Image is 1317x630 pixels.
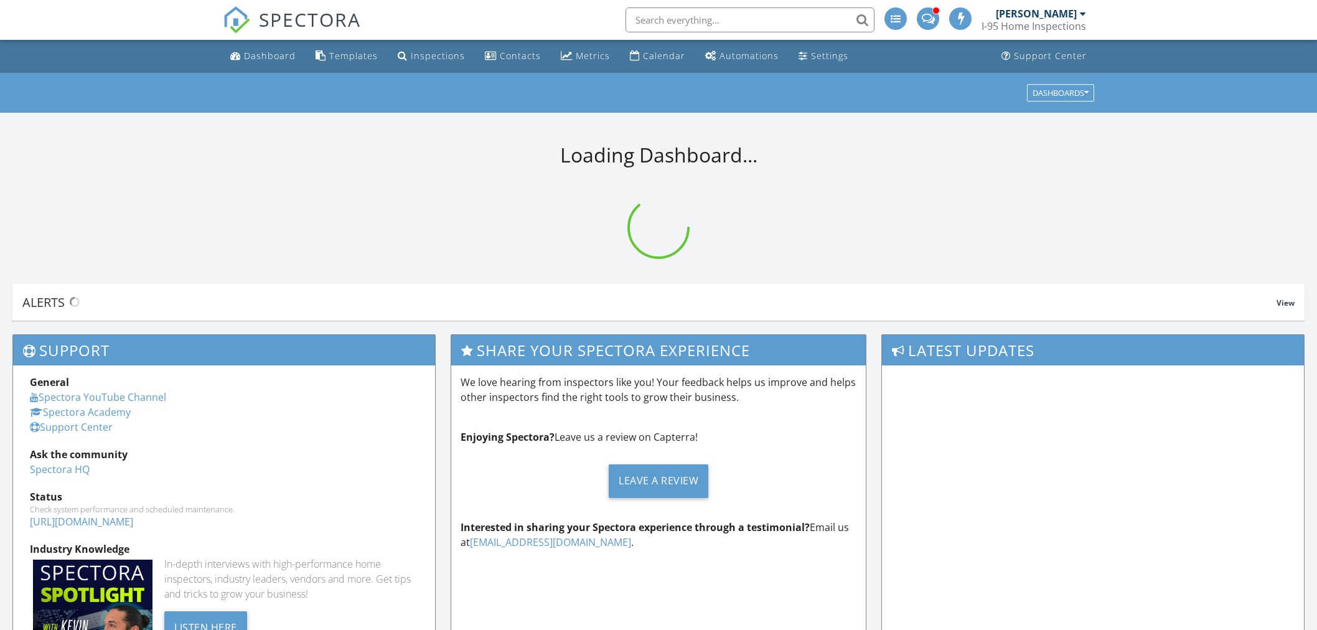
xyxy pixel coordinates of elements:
[225,45,301,68] a: Dashboard
[22,294,1277,311] div: Alerts
[30,489,418,504] div: Status
[461,430,555,444] strong: Enjoying Spectora?
[311,45,383,68] a: Templates
[609,464,708,498] div: Leave a Review
[30,375,69,389] strong: General
[451,335,866,365] h3: Share Your Spectora Experience
[259,6,361,32] span: SPECTORA
[1027,84,1094,101] button: Dashboards
[811,50,848,62] div: Settings
[480,45,546,68] a: Contacts
[30,447,418,462] div: Ask the community
[1033,88,1089,97] div: Dashboards
[30,542,418,557] div: Industry Knowledge
[700,45,784,68] a: Automations (Advanced)
[643,50,685,62] div: Calendar
[30,515,133,529] a: [URL][DOMAIN_NAME]
[461,430,856,444] p: Leave us a review on Capterra!
[996,45,1092,68] a: Support Center
[411,50,465,62] div: Inspections
[461,375,856,405] p: We love hearing from inspectors like you! Your feedback helps us improve and helps other inspecto...
[13,335,435,365] h3: Support
[470,535,631,549] a: [EMAIL_ADDRESS][DOMAIN_NAME]
[996,7,1077,20] div: [PERSON_NAME]
[882,335,1304,365] h3: Latest Updates
[626,7,874,32] input: Search everything...
[30,504,418,514] div: Check system performance and scheduled maintenance.
[719,50,779,62] div: Automations
[461,454,856,507] a: Leave a Review
[576,50,610,62] div: Metrics
[1277,298,1295,308] span: View
[30,463,90,476] a: Spectora HQ
[164,557,418,601] div: In-depth interviews with high-performance home inspectors, industry leaders, vendors and more. Ge...
[223,6,250,34] img: The Best Home Inspection Software - Spectora
[329,50,378,62] div: Templates
[1014,50,1087,62] div: Support Center
[30,420,113,434] a: Support Center
[461,520,856,550] p: Email us at .
[625,45,690,68] a: Calendar
[30,390,166,404] a: Spectora YouTube Channel
[556,45,615,68] a: Metrics
[794,45,853,68] a: Settings
[461,520,810,534] strong: Interested in sharing your Spectora experience through a testimonial?
[30,405,131,419] a: Spectora Academy
[982,20,1086,32] div: I-95 Home Inspections
[223,17,361,43] a: SPECTORA
[500,50,541,62] div: Contacts
[393,45,470,68] a: Inspections
[244,50,296,62] div: Dashboard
